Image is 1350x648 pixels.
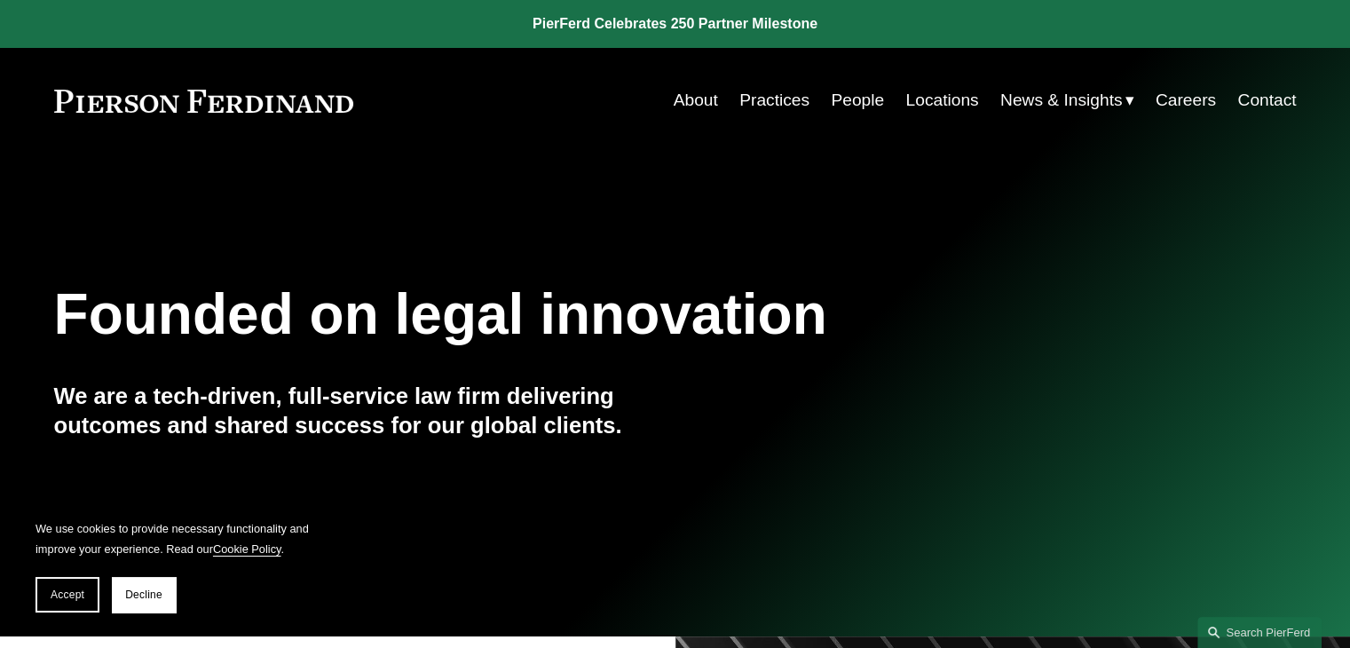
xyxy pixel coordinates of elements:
[1156,83,1216,117] a: Careers
[831,83,884,117] a: People
[36,577,99,612] button: Accept
[1237,83,1296,117] a: Contact
[54,282,1090,347] h1: Founded on legal innovation
[1000,85,1123,116] span: News & Insights
[1000,83,1134,117] a: folder dropdown
[54,382,675,439] h4: We are a tech-driven, full-service law firm delivering outcomes and shared success for our global...
[51,589,84,601] span: Accept
[674,83,718,117] a: About
[112,577,176,612] button: Decline
[739,83,809,117] a: Practices
[1197,617,1322,648] a: Search this site
[125,589,162,601] span: Decline
[905,83,978,117] a: Locations
[36,518,320,559] p: We use cookies to provide necessary functionality and improve your experience. Read our .
[18,501,337,630] section: Cookie banner
[213,542,281,556] a: Cookie Policy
